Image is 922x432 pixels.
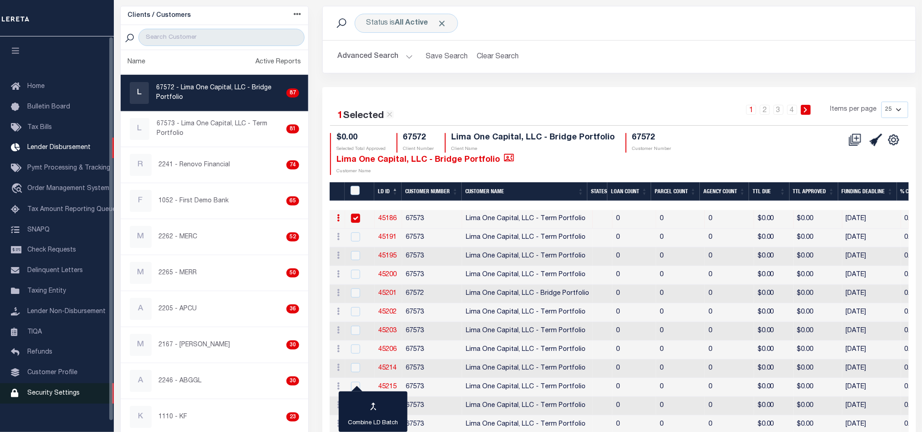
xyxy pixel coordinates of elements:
[159,376,202,386] p: 2246 - ABGGL
[403,133,434,143] h4: 67572
[402,266,462,285] td: 67573
[402,247,462,266] td: 67573
[705,266,754,285] td: 0
[286,304,299,314] div: 36
[842,360,901,378] td: [DATE]
[705,322,754,341] td: 0
[842,266,901,285] td: [DATE]
[462,303,593,322] td: Lima One Capital, LLC - Term Portfolio
[656,303,705,322] td: 0
[705,210,754,229] td: 0
[348,419,398,428] p: Combine LD Batch
[402,378,462,397] td: 67573
[27,390,80,396] span: Security Settings
[159,412,188,422] p: 1110 - KF
[754,210,794,229] td: $0.00
[705,397,754,416] td: 0
[462,247,593,266] td: Lima One Capital, LLC - Term Portfolio
[378,365,397,371] a: 45214
[402,229,462,247] td: 67573
[402,182,462,201] th: Customer Number: activate to sort column ascending
[402,322,462,341] td: 67573
[11,183,25,195] i: travel_explore
[842,341,901,360] td: [DATE]
[794,322,842,341] td: $0.00
[121,183,309,219] a: F1052 - First Demo Bank65
[794,285,842,303] td: $0.00
[705,303,754,322] td: 0
[378,309,397,315] a: 45202
[462,397,593,416] td: Lima One Capital, LLC - Term Portfolio
[705,360,754,378] td: 0
[612,210,656,229] td: 0
[378,346,397,353] a: 45206
[774,105,784,115] a: 3
[760,105,770,115] a: 2
[451,146,615,153] p: Client Name
[462,182,587,201] th: Customer Name: activate to sort column ascending
[462,360,593,378] td: Lima One Capital, LLC - Term Portfolio
[794,341,842,360] td: $0.00
[462,285,593,303] td: Lima One Capital, LLC - Bridge Portfolio
[337,111,343,121] span: 1
[705,285,754,303] td: 0
[402,341,462,360] td: 67573
[754,285,794,303] td: $0.00
[128,12,191,20] h5: Clients / Customers
[130,298,152,320] div: A
[842,247,901,266] td: [DATE]
[794,397,842,416] td: $0.00
[130,262,152,284] div: M
[27,206,116,213] span: Tax Amount Reporting Queue
[420,48,473,66] button: Save Search
[121,291,309,327] a: A2205 - APCU36
[27,124,52,131] span: Tax Bills
[27,165,110,171] span: Pymt Processing & Tracking
[632,146,671,153] p: Customer Number
[130,82,149,104] div: L
[27,226,50,233] span: SNAPQ
[787,105,797,115] a: 4
[656,397,705,416] td: 0
[395,20,428,27] b: All Active
[794,378,842,397] td: $0.00
[345,182,374,201] th: LDID
[612,360,656,378] td: 0
[656,378,705,397] td: 0
[656,322,705,341] td: 0
[130,334,152,356] div: M
[378,290,397,297] a: 45201
[656,229,705,247] td: 0
[705,341,754,360] td: 0
[830,105,877,115] span: Items per page
[378,328,397,334] a: 45203
[355,14,458,33] div: Status is
[754,360,794,378] td: $0.00
[842,285,901,303] td: [DATE]
[336,133,386,143] h4: $0.00
[402,303,462,322] td: 67573
[27,288,66,294] span: Taxing Entity
[402,360,462,378] td: 67573
[286,88,299,98] div: 87
[612,247,656,266] td: 0
[27,349,52,355] span: Refunds
[27,83,45,90] span: Home
[656,285,705,303] td: 0
[746,105,756,115] a: 1
[612,229,656,247] td: 0
[462,341,593,360] td: Lima One Capital, LLC - Term Portfolio
[27,309,106,315] span: Lender Non-Disbursement
[336,146,386,153] p: Selected Total Approved
[754,322,794,341] td: $0.00
[130,406,152,428] div: K
[138,29,305,46] input: Search Customer
[656,247,705,266] td: 0
[121,111,309,147] a: L67573 - Lima One Capital, LLC - Term Portfolio81
[462,229,593,247] td: Lima One Capital, LLC - Term Portfolio
[121,255,309,291] a: M2265 - MERR50
[27,185,109,192] span: Order Management System
[374,182,402,201] th: LD ID: activate to sort column descending
[255,57,301,67] div: Active Reports
[27,370,77,376] span: Customer Profile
